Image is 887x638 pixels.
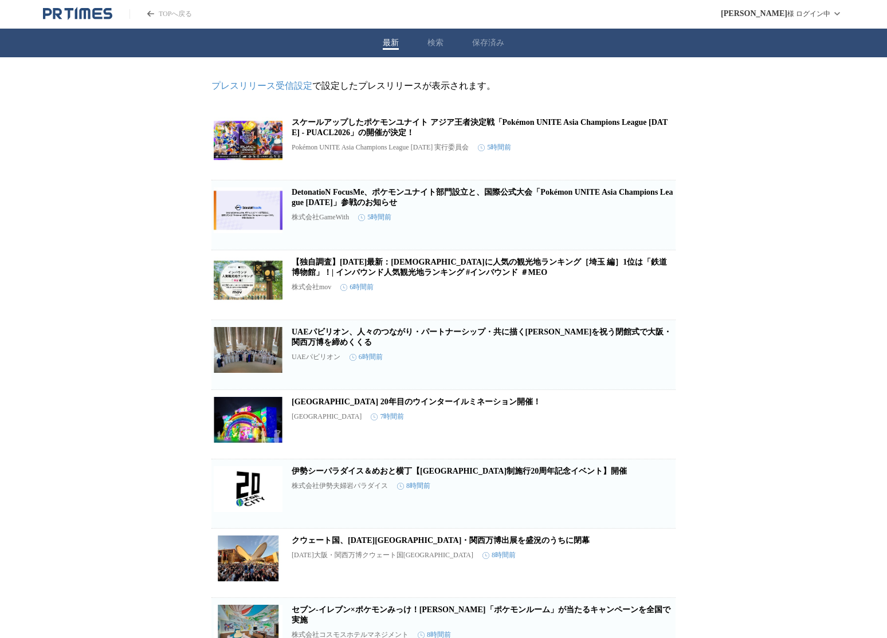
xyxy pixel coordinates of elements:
[292,467,627,475] a: 伊勢シーパラダイス＆めおと横丁【[GEOGRAPHIC_DATA]制施行20周年記念イベント】開催
[214,187,282,233] img: DetonatioN FocusMe、ポケモンユナイト部門設立と、国際公式大会「Pokémon UNITE Asia Champions League 2026」参戦のお知らせ
[292,481,388,491] p: 株式会社伊勢夫婦岩パラダイス
[214,257,282,303] img: 【独自調査】2025年最新：外国人に人気の観光地ランキング［埼玉 編］1位は「鉄道博物館」！| インバウンド人気観光地ランキング #インバウンド ＃MEO
[292,412,362,421] p: [GEOGRAPHIC_DATA]
[292,118,668,137] a: スケールアップしたポケモンユナイト アジア王者決定戦「Pokémon UNITE Asia Champions League [DATE] - PUACL2026」の開催が決定！
[292,188,673,207] a: DetonatioN FocusMe、ポケモンユナイト部門設立と、国際公式大会「Pokémon UNITE Asia Champions League [DATE]」参戦のお知らせ
[292,352,340,362] p: UAEパビリオン
[211,80,676,92] p: で設定したプレスリリースが表示されます。
[427,38,443,48] button: 検索
[478,143,511,152] time: 5時間前
[214,397,282,443] img: 東京ドイツ村 20年目のウインターイルミネーション開催！
[292,258,667,277] a: 【独自調査】[DATE]最新：[DEMOGRAPHIC_DATA]に人気の観光地ランキング［埼玉 編］1位は「鉄道博物館」！| インバウンド人気観光地ランキング #インバウンド ＃MEO
[472,38,504,48] button: 保存済み
[292,536,590,545] a: クウェート国、[DATE][GEOGRAPHIC_DATA]・関西万博出展を盛況のうちに閉幕
[350,352,383,362] time: 6時間前
[292,328,672,346] a: UAEパビリオン、人々のつながり・パートナーシップ・共に描く[PERSON_NAME]を祝う閉館式で大阪・関西万博を締めくくる
[214,535,282,581] img: クウェート国、2025年大阪・関西万博出展を盛況のうちに閉幕
[211,81,312,90] a: プレスリリース受信設定
[721,9,787,18] span: [PERSON_NAME]
[340,282,374,292] time: 6時間前
[214,466,282,512] img: 伊勢シーパラダイス＆めおと横丁【伊勢市制施行20周年記念イベント】開催
[292,212,349,222] p: 株式会社GameWith
[214,327,282,373] img: UAEパビリオン、人々のつながり・パートナーシップ・共に描く未来を祝う閉館式で大阪・関西万博を締めくくる
[292,550,473,560] p: [DATE]大阪・関西万博クウェート国[GEOGRAPHIC_DATA]
[383,38,399,48] button: 最新
[129,9,192,19] a: PR TIMESのトップページはこちら
[358,212,391,222] time: 5時間前
[292,143,469,152] p: Pokémon UNITE Asia Champions League [DATE] 実行委員会
[371,412,404,422] time: 7時間前
[292,605,670,624] a: セブン‐イレブン×ポケモンみっけ！[PERSON_NAME]「ポケモンルーム」が当たるキャンペーンを全国で実施
[292,282,331,292] p: 株式会社mov
[397,481,430,491] time: 8時間前
[482,550,516,560] time: 8時間前
[292,397,541,406] a: [GEOGRAPHIC_DATA] 20年目のウインターイルミネーション開催！
[43,7,112,21] a: PR TIMESのトップページはこちら
[214,117,282,163] img: スケールアップしたポケモンユナイト アジア王者決定戦「Pokémon UNITE Asia Champions League 2026 - PUACL2026」の開催が決定！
